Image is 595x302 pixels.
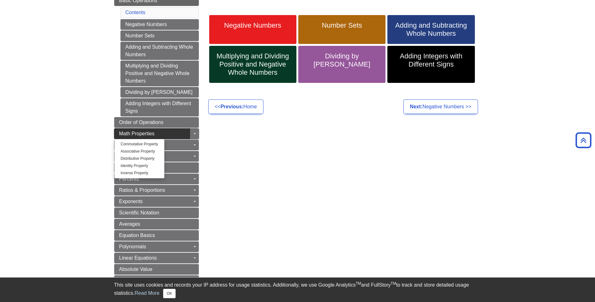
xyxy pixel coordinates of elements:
a: Commutative Property [114,141,164,148]
a: Absolute Value [114,264,199,275]
a: Adding and Subtracting Whole Numbers [120,42,199,60]
span: Dividing by [PERSON_NAME] [303,52,381,68]
sup: TM [391,281,396,286]
span: Multiplying and Dividing Positive and Negative Whole Numbers [214,52,292,77]
a: Adding Integers with Different Signs [120,98,199,116]
span: Scientific Notation [119,210,159,215]
span: Equation Basics [119,233,155,238]
sup: TM [356,281,361,286]
a: Inverse Property [114,170,164,177]
a: Multiplying and Dividing Positive and Negative Whole Numbers [209,46,296,83]
span: Linear Equations [119,255,157,261]
span: Polynomials [119,244,146,249]
a: Dividing by [PERSON_NAME] [298,46,385,83]
span: Ratios & Proportions [119,187,165,193]
a: Number Sets [120,30,199,41]
a: Averages [114,219,199,229]
a: Linear Equations [114,253,199,263]
a: Associative Property [114,148,164,155]
span: Adding Integers with Different Signs [392,52,470,68]
span: Negative Numbers [214,21,292,30]
a: Read More [135,290,159,296]
a: Exponents [114,196,199,207]
a: Percents [114,174,199,184]
a: Adding Integers with Different Signs [387,46,475,83]
a: Equation Basics [114,230,199,241]
a: Polynomials [114,241,199,252]
span: Exponents [119,199,143,204]
span: Absolute Value [119,267,152,272]
a: Adding and Subtracting Whole Numbers [387,15,475,44]
a: Ratios & Proportions [114,185,199,196]
a: Dividing by [PERSON_NAME] [120,87,199,98]
span: Averages [119,221,140,227]
strong: Previous: [220,104,243,109]
a: Negative Numbers [209,15,296,44]
a: Scientific Notation [114,208,199,218]
a: Distributive Property [114,155,164,162]
span: Order of Operations [119,120,163,125]
a: Negative Numbers [120,19,199,30]
a: Back to Top [573,136,593,144]
a: Order of Operations [114,117,199,128]
a: Rational Expressions [114,275,199,286]
a: Multiplying and Dividing Positive and Negative Whole Numbers [120,61,199,86]
button: Close [163,289,175,298]
span: Number Sets [303,21,381,30]
a: Identity Property [114,162,164,170]
div: This site uses cookies and records your IP address for usage statistics. Additionally, we use Goo... [114,281,481,298]
a: Number Sets [298,15,385,44]
a: Next:Negative Numbers >> [403,100,478,114]
span: Percents [119,176,139,181]
span: Adding and Subtracting Whole Numbers [392,21,470,38]
span: Math Properties [119,131,155,136]
strong: Next: [410,104,422,109]
a: Contents [125,10,146,15]
a: <<Previous:Home [208,100,263,114]
a: Math Properties [114,128,199,139]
